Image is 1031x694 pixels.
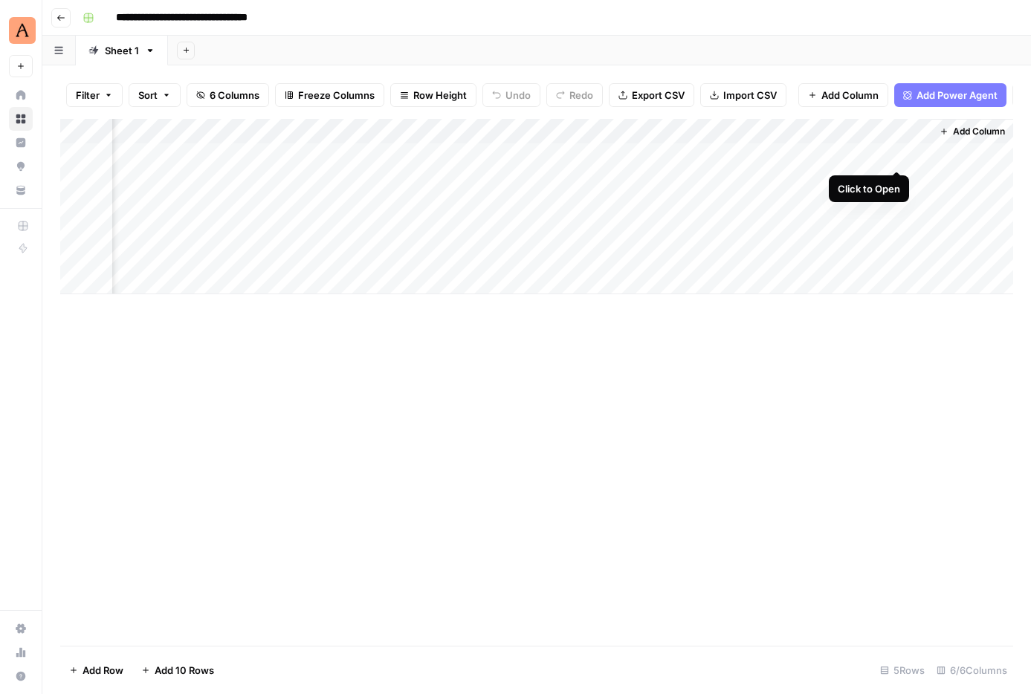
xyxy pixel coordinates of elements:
a: Sheet 1 [76,36,168,65]
div: Click to Open [838,181,900,196]
a: Insights [9,131,33,155]
span: Add Column [953,125,1005,138]
button: Workspace: Animalz [9,12,33,49]
button: Add Row [60,658,132,682]
button: Row Height [390,83,476,107]
span: Row Height [413,88,467,103]
button: Add Power Agent [894,83,1006,107]
button: Add 10 Rows [132,658,223,682]
span: Sort [138,88,158,103]
button: Sort [129,83,181,107]
img: Animalz Logo [9,17,36,44]
div: Sheet 1 [105,43,139,58]
div: 5 Rows [874,658,931,682]
button: Add Column [798,83,888,107]
button: Help + Support [9,664,33,688]
div: 6/6 Columns [931,658,1013,682]
button: Undo [482,83,540,107]
button: 6 Columns [187,83,269,107]
span: Import CSV [723,88,777,103]
span: Add 10 Rows [155,663,214,678]
span: Undo [505,88,531,103]
a: Home [9,83,33,107]
a: Opportunities [9,155,33,178]
button: Add Column [934,122,1011,141]
button: Export CSV [609,83,694,107]
span: Redo [569,88,593,103]
span: Add Power Agent [917,88,998,103]
span: 6 Columns [210,88,259,103]
span: Filter [76,88,100,103]
button: Import CSV [700,83,786,107]
a: Settings [9,617,33,641]
a: Browse [9,107,33,131]
span: Export CSV [632,88,685,103]
button: Filter [66,83,123,107]
button: Redo [546,83,603,107]
a: Your Data [9,178,33,202]
span: Add Row [83,663,123,678]
span: Freeze Columns [298,88,375,103]
a: Usage [9,641,33,664]
span: Add Column [821,88,879,103]
button: Freeze Columns [275,83,384,107]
